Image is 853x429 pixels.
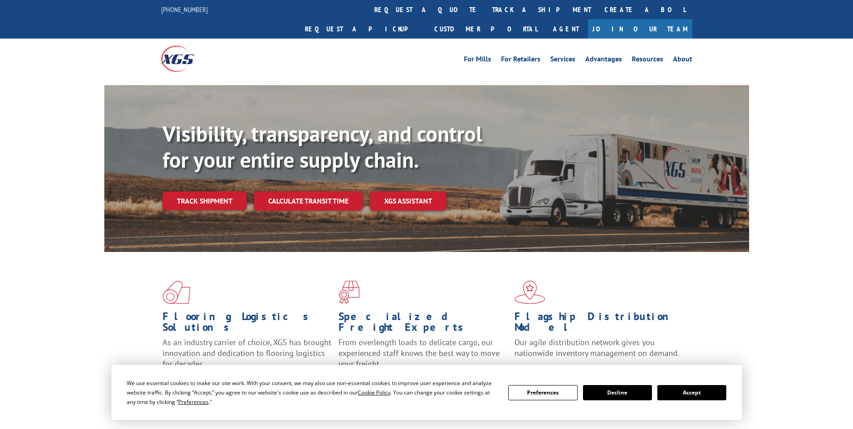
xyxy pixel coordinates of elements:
div: We use essential cookies to make our site work. With your consent, we may also use non-essential ... [127,378,497,407]
span: As an industry carrier of choice, XGS has brought innovation and dedication to flooring logistics... [163,337,331,369]
h1: Specialized Freight Experts [339,311,508,337]
a: Request a pickup [298,19,428,39]
img: xgs-icon-focused-on-flooring-red [339,281,360,304]
button: Preferences [508,385,577,400]
a: Advantages [585,56,622,65]
img: xgs-icon-total-supply-chain-intelligence-red [163,281,190,304]
a: Join Our Team [588,19,692,39]
a: Calculate transit time [254,191,363,211]
a: Track shipment [163,191,247,210]
a: About [673,56,692,65]
img: xgs-icon-flagship-distribution-model-red [514,281,545,304]
a: For Retailers [501,56,540,65]
span: Cookie Policy [358,389,390,396]
p: From overlength loads to delicate cargo, our experienced staff knows the best way to move your fr... [339,337,508,377]
a: XGS ASSISTANT [370,191,446,211]
span: Our agile distribution network gives you nationwide inventory management on demand. [514,337,679,358]
a: [PHONE_NUMBER] [161,5,208,14]
a: Agent [544,19,588,39]
a: Resources [632,56,663,65]
a: For Mills [464,56,491,65]
b: Visibility, transparency, and control for your entire supply chain. [163,120,482,173]
button: Decline [583,385,652,400]
div: Cookie Consent Prompt [111,365,742,420]
h1: Flagship Distribution Model [514,311,684,337]
a: Customer Portal [428,19,544,39]
a: Services [550,56,575,65]
span: Preferences [178,398,209,406]
h1: Flooring Logistics Solutions [163,311,332,337]
button: Accept [657,385,726,400]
